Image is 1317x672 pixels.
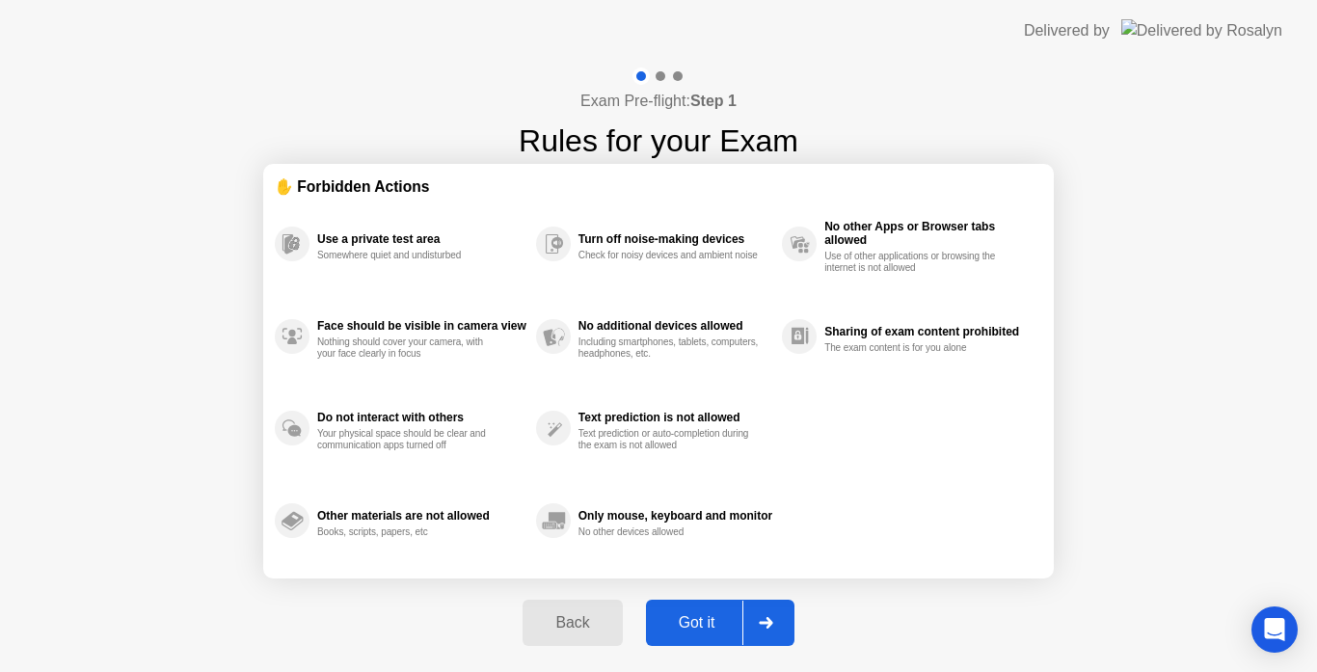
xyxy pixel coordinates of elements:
[275,175,1042,198] div: ✋ Forbidden Actions
[578,250,761,261] div: Check for noisy devices and ambient noise
[824,325,1033,338] div: Sharing of exam content prohibited
[578,336,761,360] div: Including smartphones, tablets, computers, headphones, etc.
[317,526,499,538] div: Books, scripts, papers, etc
[824,220,1033,247] div: No other Apps or Browser tabs allowed
[317,250,499,261] div: Somewhere quiet and undisturbed
[1024,19,1110,42] div: Delivered by
[690,93,737,109] b: Step 1
[317,411,526,424] div: Do not interact with others
[578,411,772,424] div: Text prediction is not allowed
[646,600,794,646] button: Got it
[824,251,1007,274] div: Use of other applications or browsing the internet is not allowed
[1121,19,1282,41] img: Delivered by Rosalyn
[578,509,772,523] div: Only mouse, keyboard and monitor
[652,614,742,632] div: Got it
[578,232,772,246] div: Turn off noise-making devices
[578,428,761,451] div: Text prediction or auto-completion during the exam is not allowed
[523,600,622,646] button: Back
[528,614,616,632] div: Back
[578,319,772,333] div: No additional devices allowed
[578,526,761,538] div: No other devices allowed
[824,342,1007,354] div: The exam content is for you alone
[1251,606,1298,653] div: Open Intercom Messenger
[519,118,798,164] h1: Rules for your Exam
[317,232,526,246] div: Use a private test area
[317,509,526,523] div: Other materials are not allowed
[580,90,737,113] h4: Exam Pre-flight:
[317,428,499,451] div: Your physical space should be clear and communication apps turned off
[317,319,526,333] div: Face should be visible in camera view
[317,336,499,360] div: Nothing should cover your camera, with your face clearly in focus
